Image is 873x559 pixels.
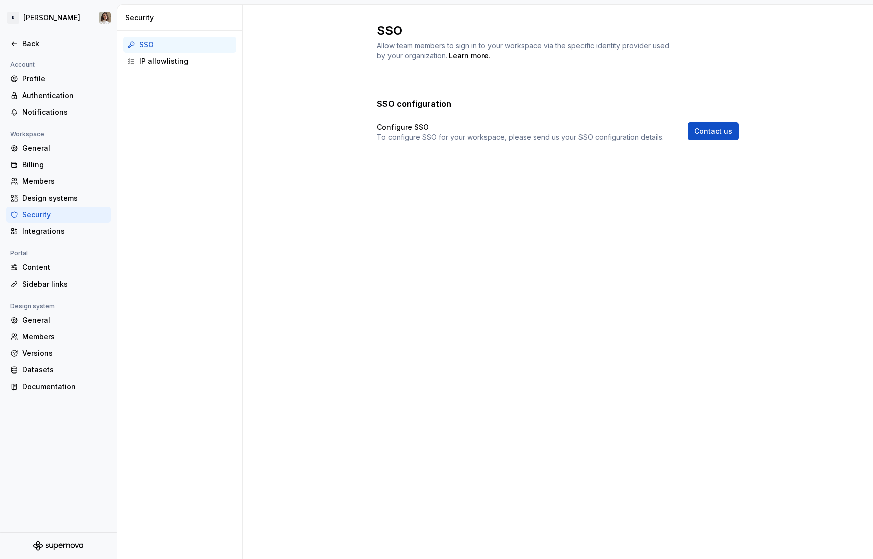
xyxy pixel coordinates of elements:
a: Notifications [6,104,111,120]
a: Versions [6,345,111,361]
button: R[PERSON_NAME]Sandrina pereira [2,7,115,29]
div: R [7,12,19,24]
div: Members [22,332,107,342]
div: Workspace [6,128,48,140]
div: Sidebar links [22,279,107,289]
div: Back [22,39,107,49]
a: Back [6,36,111,52]
div: General [22,143,107,153]
h2: SSO [377,23,727,39]
div: Profile [22,74,107,84]
svg: Supernova Logo [33,541,83,551]
a: Security [6,207,111,223]
h4: Configure SSO [377,122,429,132]
a: Content [6,259,111,275]
a: SSO [123,37,236,53]
a: IP allowlisting [123,53,236,69]
span: Contact us [694,126,732,136]
div: Security [22,210,107,220]
div: Versions [22,348,107,358]
div: Design systems [22,193,107,203]
a: Contact us [688,122,739,140]
a: Profile [6,71,111,87]
div: Billing [22,160,107,170]
a: Documentation [6,379,111,395]
div: Integrations [22,226,107,236]
div: Security [125,13,238,23]
div: Account [6,59,39,71]
a: General [6,312,111,328]
div: [PERSON_NAME] [23,13,80,23]
a: Learn more [449,51,489,61]
a: Members [6,173,111,190]
a: Members [6,329,111,345]
span: . [447,52,490,60]
img: Sandrina pereira [99,12,111,24]
a: Design systems [6,190,111,206]
a: Integrations [6,223,111,239]
span: Allow team members to sign in to your workspace via the specific identity provider used by your o... [377,41,671,60]
div: Notifications [22,107,107,117]
div: Content [22,262,107,272]
p: To configure SSO for your workspace, please send us your SSO configuration details. [377,132,664,142]
a: Authentication [6,87,111,104]
h3: SSO configuration [377,98,451,110]
div: Datasets [22,365,107,375]
div: Authentication [22,90,107,101]
a: Sidebar links [6,276,111,292]
div: SSO [139,40,232,50]
div: General [22,315,107,325]
div: Design system [6,300,59,312]
a: Datasets [6,362,111,378]
div: Members [22,176,107,187]
div: Documentation [22,382,107,392]
div: IP allowlisting [139,56,232,66]
a: General [6,140,111,156]
a: Billing [6,157,111,173]
div: Portal [6,247,32,259]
